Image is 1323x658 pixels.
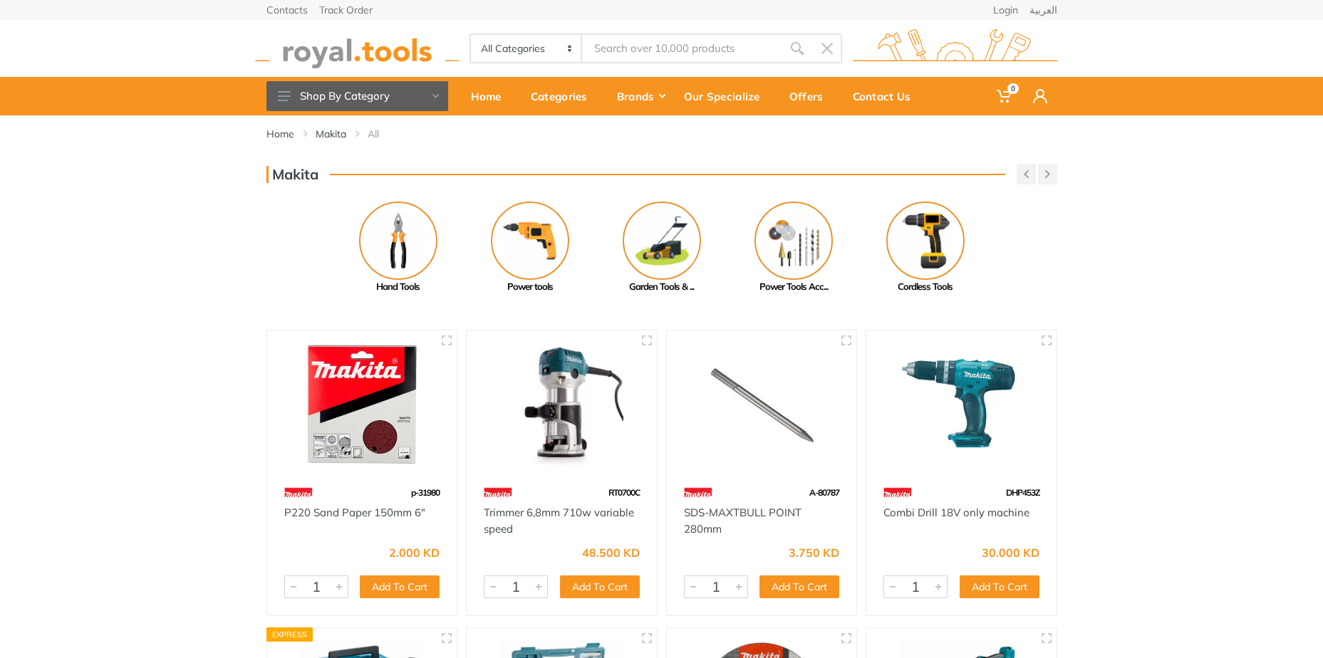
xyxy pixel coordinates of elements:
[461,77,521,115] a: Home
[360,575,440,598] button: Add To Cart
[464,280,596,294] div: Power tools
[859,280,991,294] div: Cordless Tools
[521,77,607,115] a: Categories
[883,480,912,505] img: 42.webp
[461,81,521,111] div: Home
[727,202,859,294] a: Power Tools Acc...
[266,166,318,183] h3: Makita
[853,29,1057,68] img: royal.tools Logo
[560,575,640,598] button: Add To Cart
[471,35,583,62] select: Category
[266,81,448,111] button: Shop By Category
[879,343,1044,466] img: Royal Tools - Combi Drill 18V only machine
[1006,487,1039,498] span: DHP453Z
[368,127,400,141] li: All
[319,5,373,15] a: Track Order
[316,127,346,141] a: Makita
[608,487,640,498] span: RT0700C
[484,506,634,536] a: Trimmer 6,8mm 710w variable speed
[280,343,445,466] img: Royal Tools - P220 Sand Paper 150mm 6
[464,202,596,294] a: Power tools
[266,627,313,642] div: Express
[1029,5,1057,15] a: العربية
[754,202,833,280] img: Royal - Power Tools Accessories
[674,81,779,111] div: Our Specialize
[779,81,843,111] div: Offers
[759,575,839,598] button: Add To Cart
[623,202,701,280] img: Royal - Garden Tools & Accessories
[883,506,1029,519] a: Combi Drill 18V only machine
[596,280,727,294] div: Garden Tools & ...
[266,5,308,15] a: Contacts
[484,480,512,505] img: 42.webp
[582,33,782,63] input: Site search
[987,77,1023,115] a: 0
[982,547,1039,558] div: 30.000 KD
[789,547,839,558] div: 3.750 KD
[582,547,640,558] div: 48.500 KD
[521,81,607,111] div: Categories
[684,480,712,505] img: 42.webp
[843,81,930,111] div: Contact Us
[809,487,839,498] span: A-80787
[479,343,644,466] img: Royal Tools - Trimmer 6,8mm 710w variable speed
[332,202,464,294] a: Hand Tools
[843,77,930,115] a: Contact Us
[491,202,569,280] img: Royal - Power tools
[960,575,1039,598] button: Add To Cart
[266,127,294,141] a: Home
[779,77,843,115] a: Offers
[411,487,440,498] span: p-31980
[284,480,313,505] img: 42.webp
[266,127,1057,141] nav: breadcrumb
[389,547,440,558] div: 2.000 KD
[684,506,801,536] a: SDS-MAXTBULL POINT 280mm
[607,81,674,111] div: Brands
[284,506,425,519] a: P220 Sand Paper 150mm 6"
[332,280,464,294] div: Hand Tools
[359,202,437,280] img: Royal - Hand Tools
[596,202,727,294] a: Garden Tools & ...
[727,280,859,294] div: Power Tools Acc...
[680,343,844,466] img: Royal Tools - SDS-MAXTBULL POINT 280mm
[674,77,779,115] a: Our Specialize
[993,5,1018,15] a: Login
[886,202,965,280] img: Royal - Cordless Tools
[255,29,460,68] img: royal.tools Logo
[1007,83,1019,94] span: 0
[859,202,991,294] a: Cordless Tools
